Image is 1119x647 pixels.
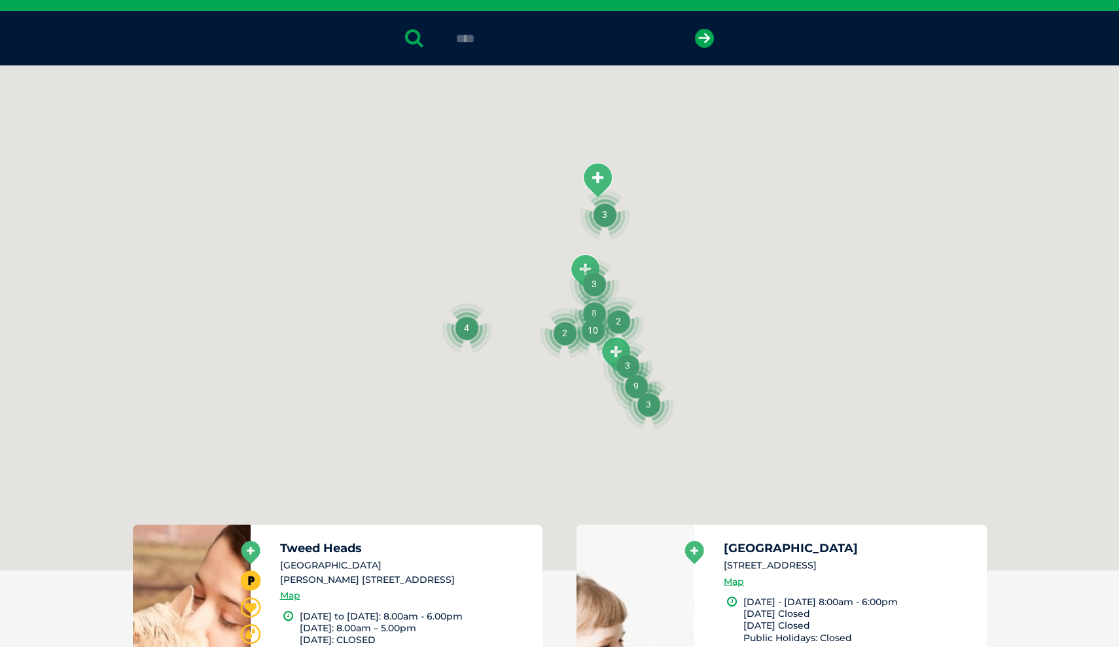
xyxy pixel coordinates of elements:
div: Noosa Civic [581,162,614,198]
h5: [GEOGRAPHIC_DATA] [724,542,975,554]
div: 4 [442,303,491,353]
div: 2 [540,308,590,358]
a: Map [280,588,300,603]
li: [GEOGRAPHIC_DATA][PERSON_NAME] [STREET_ADDRESS] [280,559,531,587]
div: 3 [603,341,652,391]
div: 9 [611,361,661,411]
div: 8 [569,289,619,338]
div: 3 [580,190,630,239]
div: 10 [568,306,618,355]
li: [DATE] - [DATE] 8:00am - 6:00pm [DATE] Closed [DATE] Closed Public Holidays: Closed [743,596,975,644]
li: [STREET_ADDRESS] [724,559,975,572]
h5: Tweed Heads [280,542,531,554]
div: 3 [569,259,619,309]
a: Map [724,574,744,589]
div: Morayfield [569,254,601,290]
